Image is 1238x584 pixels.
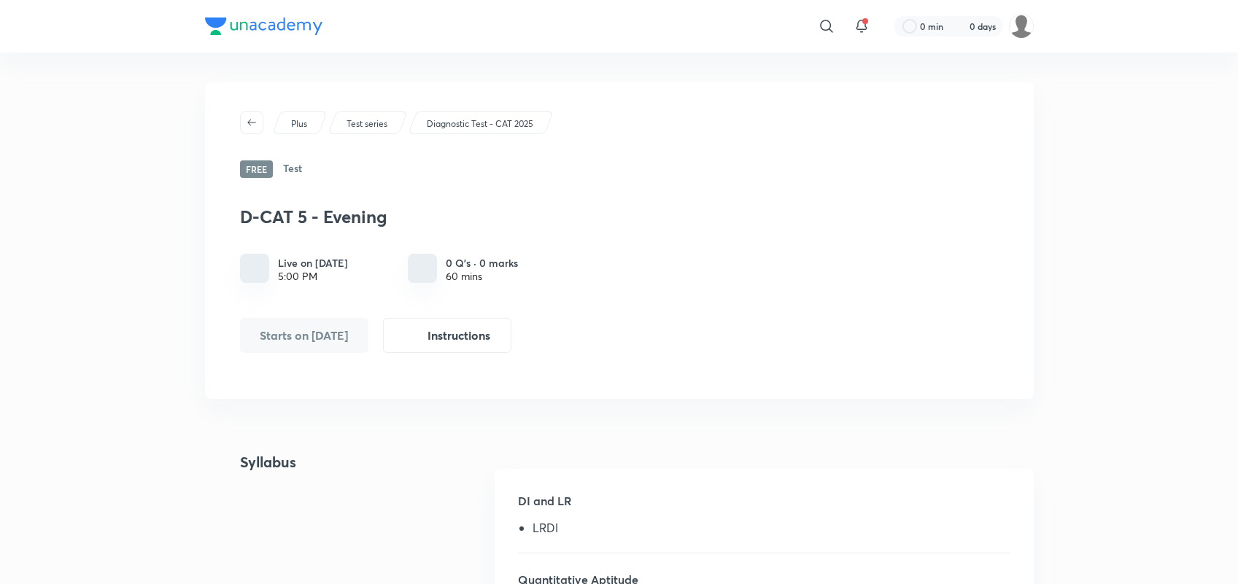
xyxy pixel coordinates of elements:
[446,270,518,282] div: 60 mins
[736,178,999,367] img: default
[1009,14,1034,39] img: Coolm
[288,117,309,131] a: Plus
[533,521,1010,540] li: LRDI
[424,117,535,131] a: Diagnostic Test - CAT 2025
[427,117,533,131] p: Diagnostic Test - CAT 2025
[278,270,348,282] div: 5:00 PM
[283,160,302,178] h6: Test
[518,492,1010,521] h5: DI and LR
[291,117,307,131] p: Plus
[247,261,262,276] img: timing
[952,19,967,34] img: streak
[383,318,511,353] button: Instructions
[205,17,322,35] img: Company Logo
[240,318,368,353] button: Starts on Oct 5
[240,206,729,227] h3: D-CAT 5 - Evening
[278,255,348,270] h6: Live on [DATE]
[344,117,390,131] a: Test series
[446,255,518,270] h6: 0 Q’s · 0 marks
[413,260,431,278] img: quiz info
[347,117,387,131] p: Test series
[240,160,273,178] span: Free
[404,327,422,344] img: instruction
